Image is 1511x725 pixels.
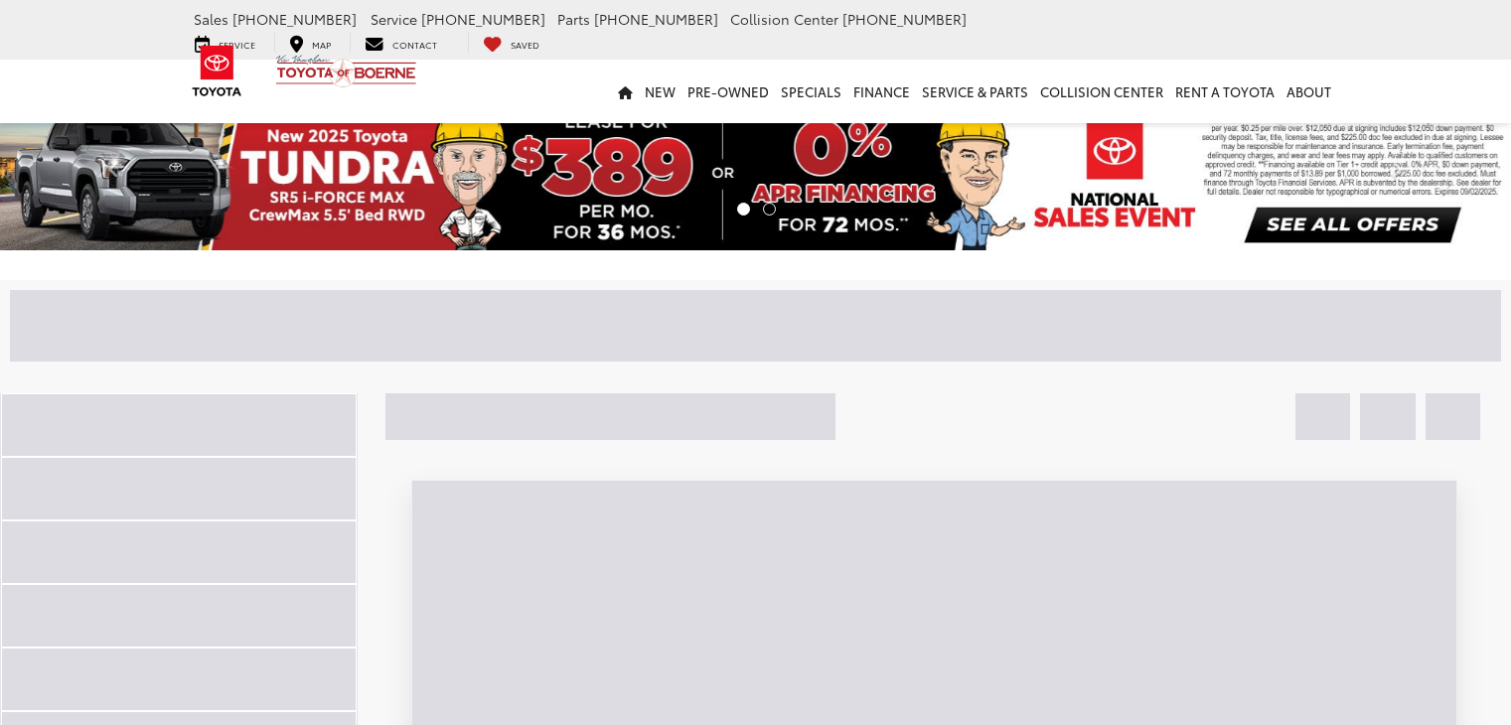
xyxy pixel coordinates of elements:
[511,38,539,51] span: Saved
[681,60,775,123] a: Pre-Owned
[421,9,545,29] span: [PHONE_NUMBER]
[275,54,417,88] img: Vic Vaughan Toyota of Boerne
[557,9,590,29] span: Parts
[1169,60,1281,123] a: Rent a Toyota
[371,9,417,29] span: Service
[730,9,838,29] span: Collision Center
[639,60,681,123] a: New
[468,33,554,53] a: My Saved Vehicles
[194,9,228,29] span: Sales
[1281,60,1337,123] a: About
[775,60,847,123] a: Specials
[916,60,1034,123] a: Service & Parts: Opens in a new tab
[180,39,254,103] img: Toyota
[232,9,357,29] span: [PHONE_NUMBER]
[1034,60,1169,123] a: Collision Center
[594,9,718,29] span: [PHONE_NUMBER]
[350,33,452,53] a: Contact
[847,60,916,123] a: Finance
[612,60,639,123] a: Home
[180,33,270,53] a: Service
[274,33,346,53] a: Map
[842,9,967,29] span: [PHONE_NUMBER]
